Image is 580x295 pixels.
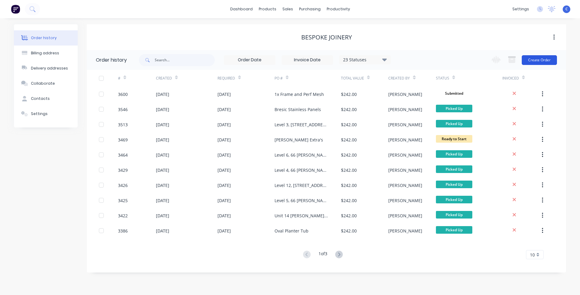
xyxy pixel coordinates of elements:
[156,137,169,143] div: [DATE]
[436,181,472,188] span: Picked Up
[388,228,422,234] div: [PERSON_NAME]
[118,121,128,128] div: 3513
[155,54,215,66] input: Search...
[118,70,156,86] div: #
[341,70,388,86] div: Total Value
[156,106,169,113] div: [DATE]
[156,197,169,204] div: [DATE]
[156,76,172,81] div: Created
[388,70,436,86] div: Created By
[118,106,128,113] div: 3546
[275,70,341,86] div: PO #
[14,61,78,76] button: Delivery addresses
[156,228,169,234] div: [DATE]
[118,152,128,158] div: 3464
[31,50,59,56] div: Billing address
[11,5,20,14] img: Factory
[217,197,231,204] div: [DATE]
[388,212,422,219] div: [PERSON_NAME]
[14,46,78,61] button: Billing address
[341,152,357,158] div: $242.00
[388,106,422,113] div: [PERSON_NAME]
[436,120,472,127] span: Picked Up
[388,167,422,173] div: [PERSON_NAME]
[256,5,279,14] div: products
[275,76,283,81] div: PO #
[227,5,256,14] a: dashboard
[217,212,231,219] div: [DATE]
[436,76,449,81] div: Status
[31,96,50,101] div: Contacts
[509,5,532,14] div: settings
[388,197,422,204] div: [PERSON_NAME]
[275,182,329,188] div: Level 12, [STREET_ADDRESS]
[118,212,128,219] div: 3422
[217,70,275,86] div: Required
[275,121,329,128] div: Level 3, [STREET_ADDRESS]
[14,106,78,121] button: Settings
[341,106,357,113] div: $242.00
[522,55,557,65] button: Create Order
[14,76,78,91] button: Collaborate
[31,35,57,41] div: Order history
[118,137,128,143] div: 3469
[118,167,128,173] div: 3429
[224,56,275,65] input: Order Date
[341,228,357,234] div: $242.00
[217,182,231,188] div: [DATE]
[341,212,357,219] div: $242.00
[341,76,364,81] div: Total Value
[339,56,390,63] div: 23 Statuses
[118,182,128,188] div: 3426
[156,91,169,97] div: [DATE]
[217,91,231,97] div: [DATE]
[436,211,472,219] span: Picked Up
[530,252,535,258] span: 10
[118,228,128,234] div: 3386
[217,76,235,81] div: Required
[156,212,169,219] div: [DATE]
[275,137,323,143] div: [PERSON_NAME] Extra's
[436,90,472,97] span: Submitted
[275,167,329,173] div: Level 4, 66 [PERSON_NAME]
[282,56,333,65] input: Invoice Date
[217,137,231,143] div: [DATE]
[436,196,472,203] span: Picked Up
[341,182,357,188] div: $242.00
[118,91,128,97] div: 3600
[388,137,422,143] div: [PERSON_NAME]
[502,70,540,86] div: Invoiced
[275,212,329,219] div: Unit 14 [PERSON_NAME] Lift Walls
[118,76,120,81] div: #
[341,137,357,143] div: $242.00
[217,167,231,173] div: [DATE]
[156,121,169,128] div: [DATE]
[156,152,169,158] div: [DATE]
[324,5,353,14] div: productivity
[156,182,169,188] div: [DATE]
[436,165,472,173] span: Picked Up
[388,152,422,158] div: [PERSON_NAME]
[118,197,128,204] div: 3425
[296,5,324,14] div: purchasing
[341,197,357,204] div: $242.00
[388,121,422,128] div: [PERSON_NAME]
[275,197,329,204] div: Level 5, 66 [PERSON_NAME]
[436,135,472,143] span: Ready to Start
[31,66,68,71] div: Delivery addresses
[341,91,357,97] div: $242.00
[156,167,169,173] div: [DATE]
[275,106,321,113] div: Bresic Stainless Panels
[279,5,296,14] div: sales
[341,121,357,128] div: $242.00
[31,81,55,86] div: Collaborate
[341,167,357,173] div: $242.00
[14,91,78,106] button: Contacts
[96,56,127,64] div: Order history
[217,228,231,234] div: [DATE]
[156,70,217,86] div: Created
[275,152,329,158] div: Level 6, 66 [PERSON_NAME]
[275,91,324,97] div: 1x Frame and Perf Mesh
[319,250,327,259] div: 1 of 3
[436,70,502,86] div: Status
